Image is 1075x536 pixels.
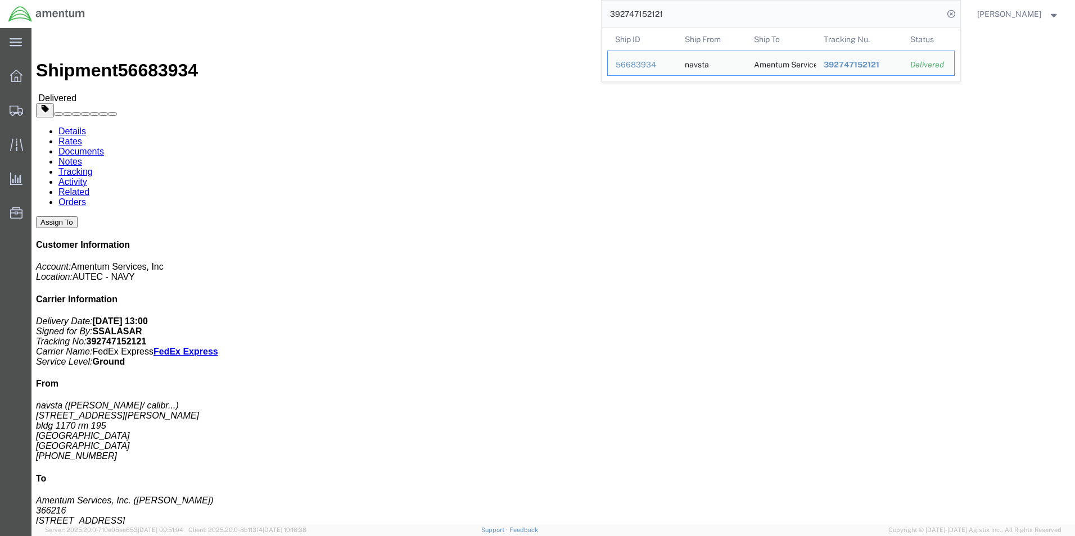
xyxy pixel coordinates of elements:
[746,28,816,51] th: Ship To
[823,60,879,69] span: 392747152121
[138,526,183,533] span: [DATE] 09:51:04
[188,526,306,533] span: Client: 2025.20.0-8b113f4
[607,28,677,51] th: Ship ID
[263,526,306,533] span: [DATE] 10:16:38
[977,7,1060,21] button: [PERSON_NAME]
[607,28,960,81] table: Search Results
[31,28,1075,524] iframe: FS Legacy Container
[754,51,808,75] div: Amentum Services, Inc.
[481,526,509,533] a: Support
[977,8,1041,20] span: Charles Grant
[815,28,902,51] th: Tracking Nu.
[45,526,183,533] span: Server: 2025.20.0-710e05ee653
[684,51,708,75] div: navsta
[509,526,538,533] a: Feedback
[902,28,955,51] th: Status
[888,525,1062,535] span: Copyright © [DATE]-[DATE] Agistix Inc., All Rights Reserved
[8,6,85,22] img: logo
[910,59,946,71] div: Delivered
[676,28,746,51] th: Ship From
[602,1,943,28] input: Search for shipment number, reference number
[823,59,895,71] div: 392747152121
[616,59,669,71] div: 56683934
